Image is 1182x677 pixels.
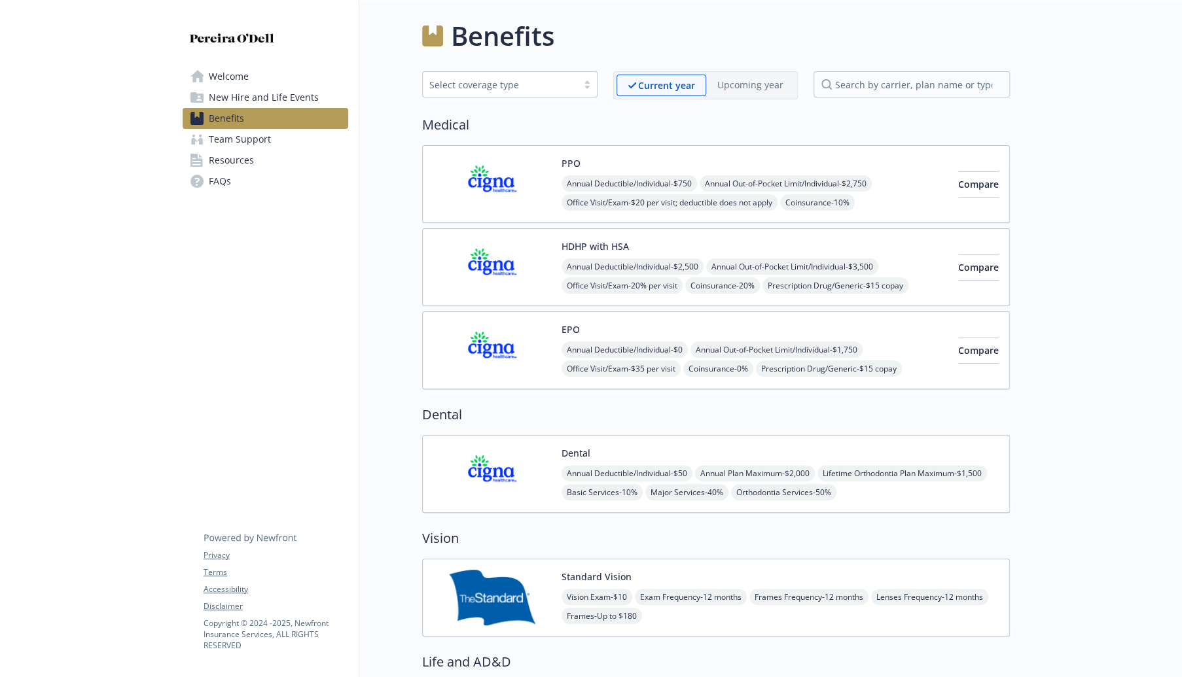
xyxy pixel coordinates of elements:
[562,446,590,460] button: Dental
[683,360,753,377] span: Coinsurance - 0%
[183,87,348,108] a: New Hire and Life Events
[204,583,348,595] a: Accessibility
[422,115,1010,135] h2: Medical
[638,78,695,92] p: Current year
[422,652,1010,672] h2: Life and AD&D
[209,129,271,150] span: Team Support
[645,484,728,500] span: Major Services - 40%
[706,258,878,275] span: Annual Out-of-Pocket Limit/Individual - $3,500
[204,617,348,651] p: Copyright © 2024 - 2025 , Newfront Insurance Services, ALL RIGHTS RESERVED
[749,589,869,605] span: Frames Frequency - 12 months
[958,344,999,356] span: Compare
[433,570,551,625] img: Standard Insurance Company carrier logo
[433,156,551,212] img: CIGNA carrier logo
[562,258,704,275] span: Annual Deductible/Individual - $2,500
[562,341,688,358] span: Annual Deductible/Individual - $0
[817,465,987,481] span: Lifetime Orthodontia Plan Maximum - $1,500
[451,16,554,56] h1: Benefits
[706,75,795,96] span: Upcoming year
[756,360,902,377] span: Prescription Drug/Generic - $15 copay
[429,78,571,92] div: Select coverage type
[562,322,580,336] button: EPO
[958,254,999,281] button: Compare
[958,338,999,364] button: Compare
[204,566,348,578] a: Terms
[183,171,348,192] a: FAQs
[204,549,348,561] a: Privacy
[183,66,348,87] a: Welcome
[562,194,778,211] span: Office Visit/Exam - $20 per visit; deductible does not apply
[209,108,244,129] span: Benefits
[562,277,683,294] span: Office Visit/Exam - 20% per visit
[700,175,872,192] span: Annual Out-of-Pocket Limit/Individual - $2,750
[690,341,863,358] span: Annual Out-of-Pocket Limit/Individual - $1,750
[814,71,1010,97] input: search by carrier, plan name or type
[562,608,642,624] span: Frames - Up to $180
[731,484,836,500] span: Orthodontia Services - 50%
[183,108,348,129] a: Benefits
[762,277,908,294] span: Prescription Drug/Generic - $15 copay
[685,277,760,294] span: Coinsurance - 20%
[958,171,999,198] button: Compare
[562,156,581,170] button: PPO
[695,465,815,481] span: Annual Plan Maximum - $2,000
[209,66,249,87] span: Welcome
[562,589,632,605] span: Vision Exam - $10
[562,465,692,481] span: Annual Deductible/Individual - $50
[204,600,348,612] a: Disclaimer
[209,87,319,108] span: New Hire and Life Events
[958,261,999,273] span: Compare
[433,239,551,295] img: CIGNA carrier logo
[635,589,747,605] span: Exam Frequency - 12 months
[871,589,988,605] span: Lenses Frequency - 12 months
[562,175,697,192] span: Annual Deductible/Individual - $750
[183,150,348,171] a: Resources
[958,178,999,190] span: Compare
[209,171,231,192] span: FAQs
[562,239,629,253] button: HDHP with HSA
[562,484,643,500] span: Basic Services - 10%
[422,529,1010,548] h2: Vision
[717,78,783,92] p: Upcoming year
[780,194,855,211] span: Coinsurance - 10%
[183,129,348,150] a: Team Support
[433,322,551,378] img: CIGNA carrier logo
[422,405,1010,425] h2: Dental
[562,570,632,583] button: Standard Vision
[562,360,681,377] span: Office Visit/Exam - $35 per visit
[433,446,551,502] img: CIGNA carrier logo
[209,150,254,171] span: Resources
